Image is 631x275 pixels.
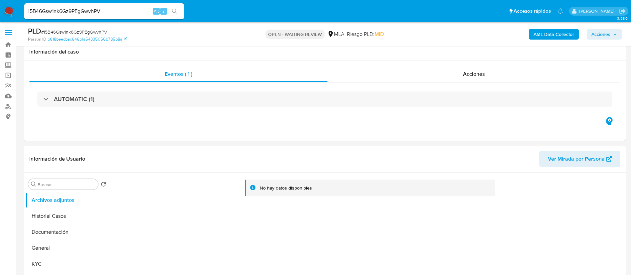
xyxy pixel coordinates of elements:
[165,70,192,78] span: Eventos ( 1 )
[163,8,165,14] span: s
[26,256,109,272] button: KYC
[514,8,551,15] span: Accesos rápidos
[41,29,107,35] span: # I5B46Gsw1nk6Gz9PEgGwvhPV
[548,151,605,167] span: Ver Mirada por Persona
[579,8,617,14] p: micaela.pliatskas@mercadolibre.com
[31,182,36,187] button: Buscar
[26,192,109,208] button: Archivos adjuntos
[26,224,109,240] button: Documentación
[327,31,344,38] div: MLA
[24,7,184,16] input: Buscar usuario o caso...
[26,208,109,224] button: Historial Casos
[619,8,626,15] a: Salir
[260,185,312,191] div: No hay datos disponibles
[28,36,46,42] b: Person ID
[534,29,574,40] b: AML Data Collector
[154,8,159,14] span: Alt
[29,49,620,55] h1: Información del caso
[463,70,485,78] span: Acciones
[591,29,610,40] span: Acciones
[37,91,612,107] div: AUTOMATIC (1)
[168,7,181,16] button: search-icon
[38,182,95,188] input: Buscar
[101,182,106,189] button: Volver al orden por defecto
[529,29,579,40] button: AML Data Collector
[375,30,384,38] span: MID
[48,36,127,42] a: b618beecbac646b1a54335056b785b8a
[557,8,563,14] a: Notificaciones
[265,30,325,39] p: OPEN - WAITING REVIEW
[26,240,109,256] button: General
[54,95,94,103] h3: AUTOMATIC (1)
[587,29,622,40] button: Acciones
[539,151,620,167] button: Ver Mirada por Persona
[29,156,85,162] h1: Información de Usuario
[347,31,384,38] span: Riesgo PLD:
[28,26,41,36] b: PLD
